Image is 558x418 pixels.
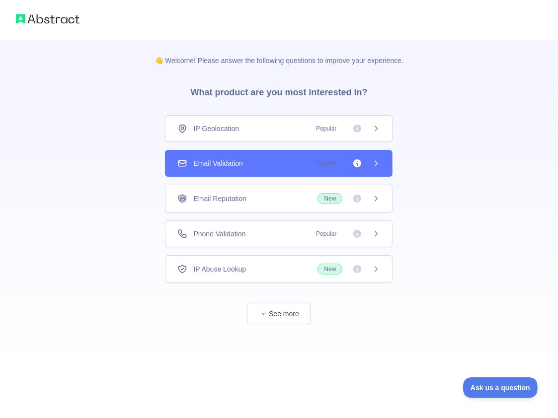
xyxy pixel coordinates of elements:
[16,12,80,26] img: Abstract logo
[193,264,246,274] span: IP Abuse Lookup
[193,158,242,168] span: Email Validation
[318,193,342,204] span: New
[174,66,383,115] h3: What product are you most interested in?
[193,229,245,239] span: Phone Validation
[310,158,342,168] span: Popular
[310,229,342,239] span: Popular
[193,194,246,204] span: Email Reputation
[310,124,342,134] span: Popular
[247,303,311,325] button: See more
[139,40,419,66] p: 👋 Welcome! Please answer the following questions to improve your experience.
[463,377,538,398] iframe: Toggle Customer Support
[318,264,342,275] span: New
[193,124,239,134] span: IP Geolocation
